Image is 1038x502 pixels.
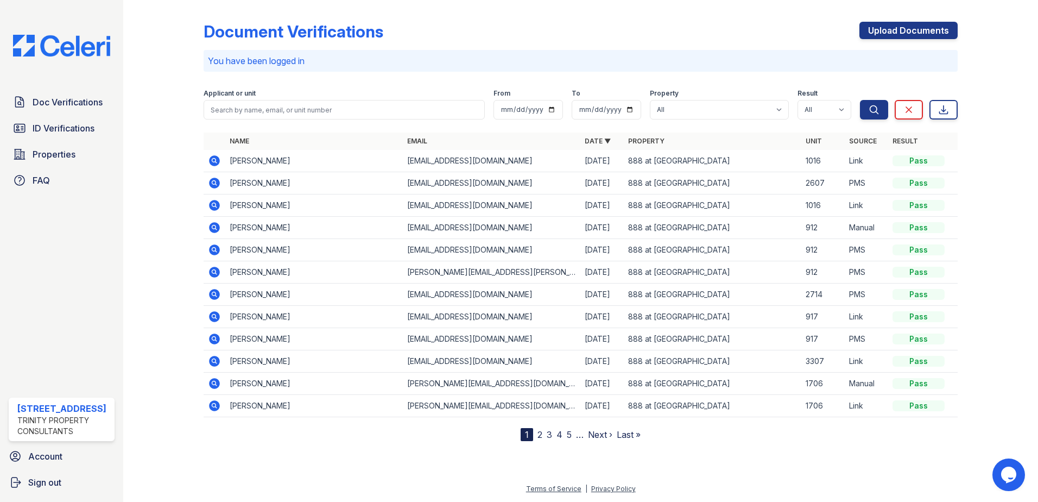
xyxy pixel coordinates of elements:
[893,178,945,189] div: Pass
[17,415,110,437] div: Trinity Property Consultants
[893,155,945,166] div: Pass
[403,217,580,239] td: [EMAIL_ADDRESS][DOMAIN_NAME]
[225,328,403,350] td: [PERSON_NAME]
[403,373,580,395] td: [PERSON_NAME][EMAIL_ADDRESS][DOMAIN_NAME]
[893,356,945,367] div: Pass
[225,373,403,395] td: [PERSON_NAME]
[845,261,888,284] td: PMS
[17,402,110,415] div: [STREET_ADDRESS]
[893,222,945,233] div: Pass
[845,284,888,306] td: PMS
[624,239,801,261] td: 888 at [GEOGRAPHIC_DATA]
[845,306,888,328] td: Link
[225,172,403,194] td: [PERSON_NAME]
[845,239,888,261] td: PMS
[204,100,485,120] input: Search by name, email, or unit number
[801,284,845,306] td: 2714
[580,172,624,194] td: [DATE]
[403,261,580,284] td: [PERSON_NAME][EMAIL_ADDRESS][PERSON_NAME][DOMAIN_NAME]
[28,450,62,463] span: Account
[580,150,624,172] td: [DATE]
[493,89,510,98] label: From
[9,143,115,165] a: Properties
[845,217,888,239] td: Manual
[403,150,580,172] td: [EMAIL_ADDRESS][DOMAIN_NAME]
[585,137,611,145] a: Date ▼
[204,89,256,98] label: Applicant or unit
[624,373,801,395] td: 888 at [GEOGRAPHIC_DATA]
[591,485,636,493] a: Privacy Policy
[624,306,801,328] td: 888 at [GEOGRAPHIC_DATA]
[624,172,801,194] td: 888 at [GEOGRAPHIC_DATA]
[225,284,403,306] td: [PERSON_NAME]
[845,150,888,172] td: Link
[801,395,845,417] td: 1706
[9,170,115,191] a: FAQ
[624,284,801,306] td: 888 at [GEOGRAPHIC_DATA]
[801,194,845,217] td: 1016
[801,239,845,261] td: 912
[588,429,612,440] a: Next ›
[893,200,945,211] div: Pass
[4,35,119,57] img: CE_Logo_Blue-a8612792a0a2168367f1c8372b55b34899dd931a85d93a1a3d3e32e68fde9ad4.png
[801,373,845,395] td: 1706
[547,429,552,440] a: 3
[572,89,580,98] label: To
[9,91,115,113] a: Doc Verifications
[650,89,679,98] label: Property
[4,445,119,467] a: Account
[893,311,945,322] div: Pass
[580,373,624,395] td: [DATE]
[893,378,945,389] div: Pass
[801,150,845,172] td: 1016
[225,261,403,284] td: [PERSON_NAME]
[893,244,945,255] div: Pass
[893,400,945,411] div: Pass
[798,89,818,98] label: Result
[801,217,845,239] td: 912
[992,459,1027,491] iframe: chat widget
[624,261,801,284] td: 888 at [GEOGRAPHIC_DATA]
[624,328,801,350] td: 888 at [GEOGRAPHIC_DATA]
[225,239,403,261] td: [PERSON_NAME]
[628,137,664,145] a: Property
[580,194,624,217] td: [DATE]
[521,428,533,441] div: 1
[407,137,427,145] a: Email
[849,137,877,145] a: Source
[403,284,580,306] td: [EMAIL_ADDRESS][DOMAIN_NAME]
[624,194,801,217] td: 888 at [GEOGRAPHIC_DATA]
[580,239,624,261] td: [DATE]
[556,429,562,440] a: 4
[845,350,888,373] td: Link
[403,172,580,194] td: [EMAIL_ADDRESS][DOMAIN_NAME]
[580,261,624,284] td: [DATE]
[403,194,580,217] td: [EMAIL_ADDRESS][DOMAIN_NAME]
[580,395,624,417] td: [DATE]
[893,267,945,278] div: Pass
[225,350,403,373] td: [PERSON_NAME]
[801,328,845,350] td: 917
[624,395,801,417] td: 888 at [GEOGRAPHIC_DATA]
[806,137,822,145] a: Unit
[624,217,801,239] td: 888 at [GEOGRAPHIC_DATA]
[230,137,249,145] a: Name
[225,150,403,172] td: [PERSON_NAME]
[617,429,641,440] a: Last »
[403,239,580,261] td: [EMAIL_ADDRESS][DOMAIN_NAME]
[580,217,624,239] td: [DATE]
[845,328,888,350] td: PMS
[845,395,888,417] td: Link
[204,22,383,41] div: Document Verifications
[225,217,403,239] td: [PERSON_NAME]
[526,485,581,493] a: Terms of Service
[33,174,50,187] span: FAQ
[576,428,584,441] span: …
[225,306,403,328] td: [PERSON_NAME]
[893,289,945,300] div: Pass
[28,476,61,489] span: Sign out
[208,54,953,67] p: You have been logged in
[801,306,845,328] td: 917
[4,472,119,493] a: Sign out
